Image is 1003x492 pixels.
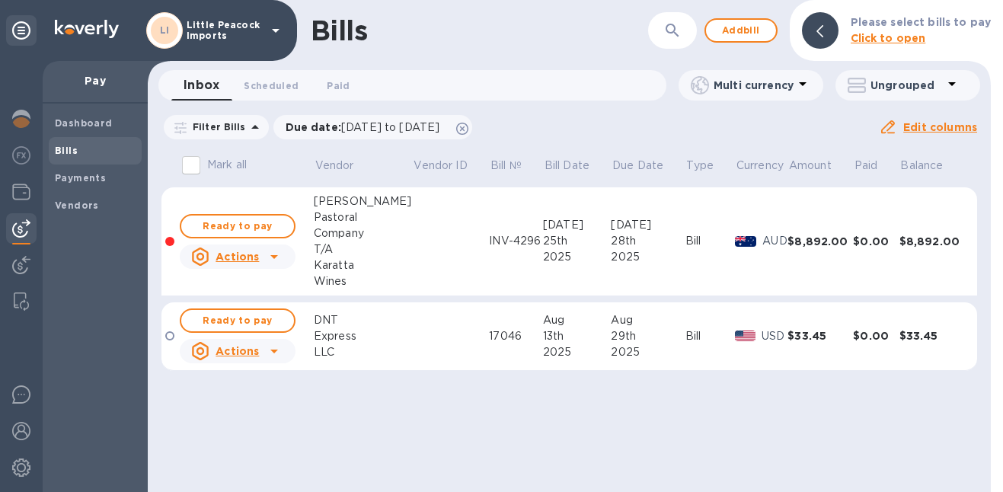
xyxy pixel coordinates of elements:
p: Currency [736,158,784,174]
p: Balance [900,158,943,174]
div: $8,892.00 [899,234,965,249]
div: $33.45 [787,328,853,343]
p: Type [686,158,714,174]
p: Little Peacock Imports [187,20,263,41]
div: 29th [611,328,685,344]
img: Logo [55,20,119,38]
p: AUD [762,233,787,249]
div: Aug [611,312,685,328]
div: 25th [543,233,611,249]
b: Dashboard [55,117,113,129]
div: [DATE] [543,217,611,233]
span: Add bill [718,21,764,40]
div: Karatta [314,257,413,273]
span: Bill Date [545,158,609,174]
div: DNT [314,312,413,328]
div: LLC [314,344,413,360]
div: INV-4296 [489,233,543,249]
b: Payments [55,172,106,184]
div: $0.00 [853,234,899,249]
div: Wines [314,273,413,289]
div: [DATE] [611,217,685,233]
div: Unpin categories [6,15,37,46]
div: Aug [543,312,611,328]
div: 13th [543,328,611,344]
p: Vendor ID [414,158,467,174]
button: Ready to pay [180,308,295,333]
div: Express [314,328,413,344]
span: [DATE] to [DATE] [341,121,439,133]
div: 2025 [611,249,685,265]
div: [PERSON_NAME] [314,193,413,209]
u: Actions [216,345,259,357]
p: Bill Date [545,158,589,174]
p: Amount [789,158,832,174]
div: Bill [685,328,736,344]
span: Ready to pay [193,311,282,330]
p: Bill № [490,158,522,174]
p: Pay [55,73,136,88]
span: Amount [789,158,851,174]
div: Company [314,225,413,241]
u: Edit columns [903,121,977,133]
p: Vendor [315,158,354,174]
div: Bill [685,233,736,249]
p: Due date : [286,120,448,135]
p: USD [762,328,787,344]
div: 28th [611,233,685,249]
span: Paid [327,78,350,94]
img: Foreign exchange [12,146,30,165]
div: 2025 [543,344,611,360]
span: Vendor [315,158,374,174]
img: AUD [735,236,756,247]
img: USD [735,331,755,341]
b: LI [160,24,170,36]
span: Ready to pay [193,217,282,235]
p: Paid [854,158,878,174]
div: 2025 [543,249,611,265]
p: Multi currency [714,78,794,93]
div: Due date:[DATE] to [DATE] [273,115,473,139]
div: 17046 [489,328,543,344]
div: Pastoral [314,209,413,225]
span: Paid [854,158,898,174]
img: Wallets [12,183,30,201]
p: Ungrouped [870,78,943,93]
span: Bill № [490,158,541,174]
p: Due Date [612,158,663,174]
div: $8,892.00 [787,234,853,249]
span: Inbox [184,75,219,96]
b: Bills [55,145,78,156]
h1: Bills [311,14,367,46]
div: T/A [314,241,413,257]
div: 2025 [611,344,685,360]
span: Vendor ID [414,158,487,174]
b: Click to open [851,32,926,44]
span: Due Date [612,158,683,174]
span: Scheduled [244,78,299,94]
button: Addbill [704,18,778,43]
p: Filter Bills [187,120,246,133]
b: Please select bills to pay [851,16,991,28]
u: Actions [216,251,259,263]
b: Vendors [55,200,99,211]
span: Balance [900,158,963,174]
p: Mark all [207,157,247,173]
span: Type [686,158,733,174]
div: $33.45 [899,328,965,343]
div: $0.00 [853,328,899,343]
button: Ready to pay [180,214,295,238]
